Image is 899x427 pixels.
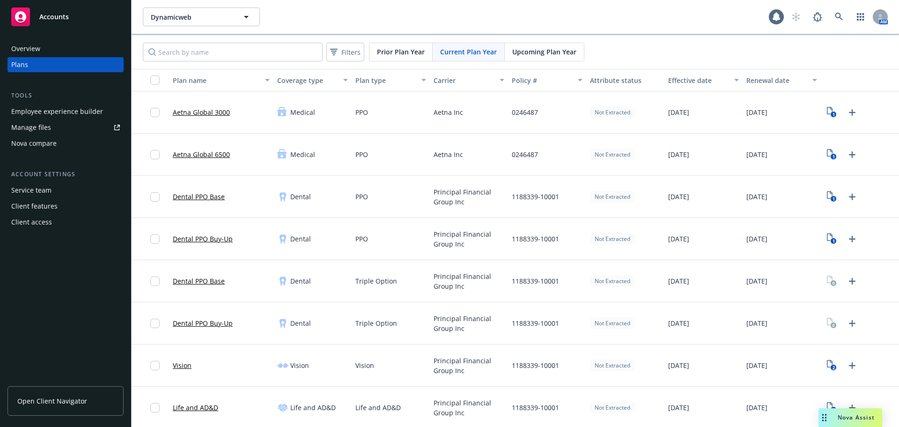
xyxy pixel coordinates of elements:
span: 0246487 [512,150,538,159]
a: Dental PPO Base [173,276,225,286]
a: View Plan Documents [825,358,840,373]
span: Dental [290,234,311,244]
span: [DATE] [746,360,767,370]
span: [DATE] [668,360,689,370]
div: Not Extracted [590,191,635,202]
span: 1188339-10001 [512,192,559,202]
span: Dynamicweb [151,12,232,22]
button: Carrier [430,69,508,91]
span: Aetna Inc [434,107,463,117]
input: Toggle Row Selected [150,108,160,117]
a: Upload Plan Documents [845,105,860,120]
text: 1 [833,112,835,118]
a: View Plan Documents [825,400,840,415]
a: Vision [173,360,192,370]
a: Dental PPO Base [173,192,225,202]
div: Renewal date [746,75,807,85]
span: Principal Financial Group Inc [434,356,504,375]
span: Accounts [39,13,69,21]
span: Life and AD&D [355,403,401,412]
a: Manage files [7,120,124,135]
div: Account settings [7,170,124,179]
div: Plans [11,57,28,72]
a: Client features [7,199,124,214]
span: Filters [341,47,361,57]
span: PPO [355,192,368,202]
span: [DATE] [668,276,689,286]
a: Aetna Global 3000 [173,107,230,117]
div: Client features [11,199,58,214]
span: Principal Financial Group Inc [434,271,504,291]
a: Upload Plan Documents [845,400,860,415]
a: Dental PPO Buy-Up [173,318,233,328]
button: Effective date [664,69,743,91]
input: Select all [150,75,160,85]
input: Toggle Row Selected [150,277,160,286]
a: Search [830,7,848,26]
span: [DATE] [746,107,767,117]
div: Service team [11,183,52,198]
a: Report a Bug [808,7,827,26]
span: [DATE] [746,318,767,328]
span: Dental [290,276,311,286]
span: Triple Option [355,318,397,328]
div: Plan name [173,75,259,85]
span: PPO [355,150,368,159]
span: Aetna Inc [434,150,463,159]
span: Vision [290,360,309,370]
div: Not Extracted [590,275,635,287]
a: View Plan Documents [825,232,840,247]
div: Effective date [668,75,729,85]
a: Upload Plan Documents [845,316,860,331]
span: [DATE] [746,234,767,244]
span: [DATE] [668,234,689,244]
span: [DATE] [746,276,767,286]
input: Toggle Row Selected [150,403,160,412]
a: View Plan Documents [825,189,840,204]
span: 1188339-10001 [512,234,559,244]
span: [DATE] [746,403,767,412]
div: Nova compare [11,136,57,151]
div: Not Extracted [590,317,635,329]
div: Not Extracted [590,402,635,413]
div: Not Extracted [590,149,635,160]
span: Open Client Navigator [17,396,87,406]
a: Client access [7,215,124,230]
text: 1 [833,196,835,202]
button: Plan name [169,69,273,91]
button: Dynamicweb [143,7,260,26]
a: Upload Plan Documents [845,232,860,247]
text: 1 [833,154,835,160]
span: 0246487 [512,107,538,117]
a: Life and AD&D [173,403,218,412]
a: Start snowing [787,7,805,26]
text: 2 [833,365,835,371]
div: Overview [11,41,40,56]
span: Medical [290,107,315,117]
span: Principal Financial Group Inc [434,229,504,249]
span: Upcoming Plan Year [512,47,576,57]
a: Accounts [7,4,124,30]
div: Not Extracted [590,106,635,118]
button: Renewal date [743,69,821,91]
span: Principal Financial Group Inc [434,398,504,418]
a: Upload Plan Documents [845,274,860,289]
a: View Plan Documents [825,105,840,120]
span: Medical [290,150,315,159]
span: [DATE] [668,318,689,328]
span: [DATE] [668,150,689,159]
input: Toggle Row Selected [150,361,160,370]
div: Drag to move [818,408,830,427]
a: Aetna Global 6500 [173,150,230,159]
a: Overview [7,41,124,56]
input: Toggle Row Selected [150,192,160,202]
div: Not Extracted [590,233,635,245]
span: Dental [290,318,311,328]
a: View Plan Documents [825,147,840,162]
div: Client access [11,215,52,230]
div: Plan type [355,75,416,85]
input: Toggle Row Selected [150,319,160,328]
button: Nova Assist [818,408,882,427]
input: Search by name [143,43,323,61]
a: Switch app [851,7,870,26]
